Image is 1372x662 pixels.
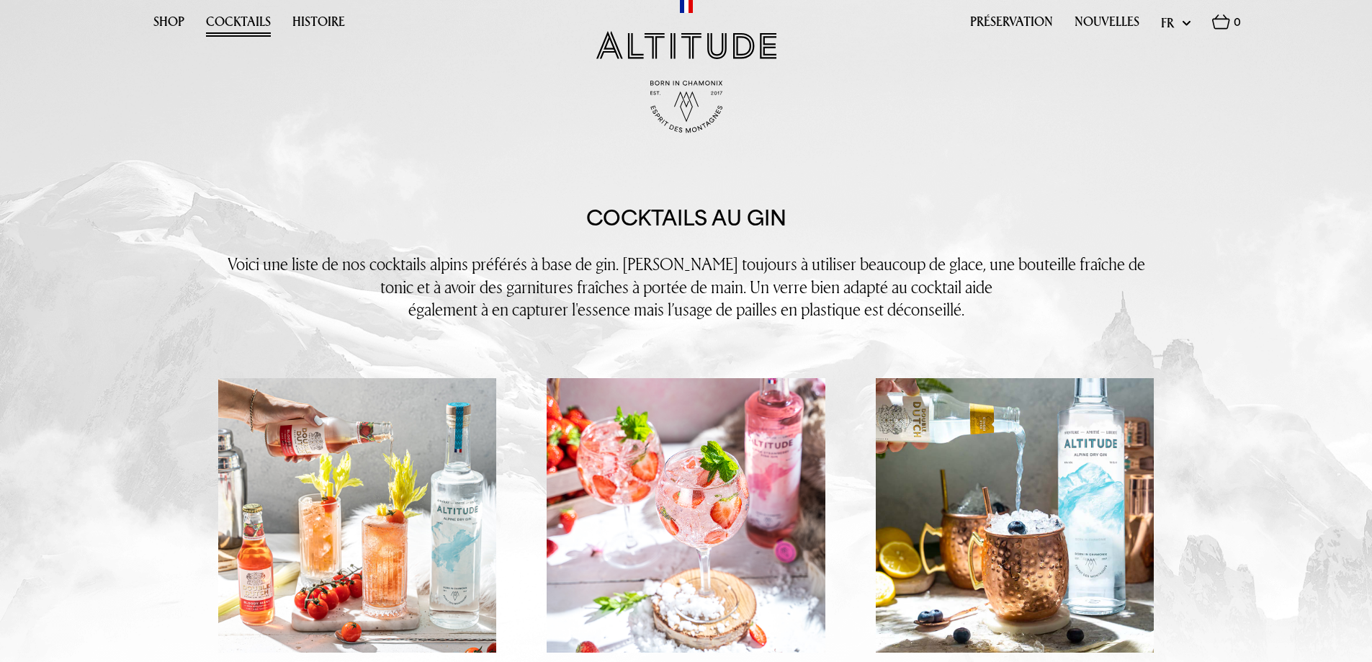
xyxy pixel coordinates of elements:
[1212,14,1241,37] a: 0
[970,14,1053,37] a: Préservation
[596,31,776,59] img: Altitude Gin
[586,205,786,231] h1: COCKTAILS AU GIN
[1075,14,1139,37] a: Nouvelles
[218,253,1154,321] p: Voici une liste de nos cocktails alpins préférés à base de gin. [PERSON_NAME] toujours à utiliser...
[1212,14,1230,30] img: Basket
[153,14,184,37] a: Shop
[292,14,345,37] a: Histoire
[206,14,271,37] a: Cocktails
[650,81,722,133] img: Born in Chamonix - Est. 2017 - Espirit des Montagnes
